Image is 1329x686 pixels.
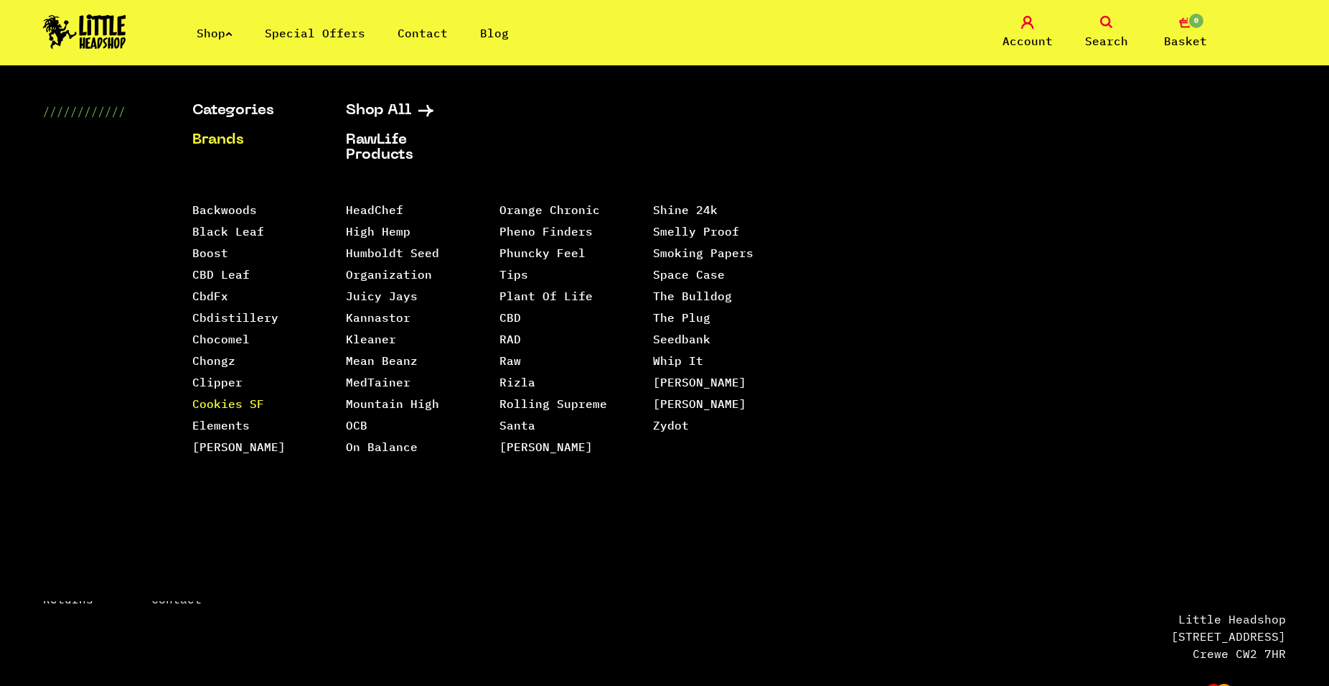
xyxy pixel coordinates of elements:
[192,103,310,119] a: Categories
[192,353,235,368] a: Chongz
[653,267,725,282] a: Space Case
[346,203,403,217] a: HeadChef
[192,397,264,411] a: Cookies SF
[653,289,732,303] a: The Bulldog
[499,246,586,282] a: Phuncky Feel Tips
[994,611,1286,628] li: Little Headshop
[1002,32,1053,50] span: Account
[499,203,600,217] a: Orange Chronic
[192,375,243,389] a: Clipper
[499,224,593,238] a: Pheno Finders
[499,353,521,368] a: Raw
[192,246,228,260] a: Boost
[197,26,233,40] a: Shop
[653,418,689,432] a: Zydot
[346,397,439,411] a: Mountain High
[1085,32,1128,50] span: Search
[43,14,126,49] img: Little Head Shop Logo
[1164,32,1207,50] span: Basket
[346,418,367,432] a: OCB
[994,645,1286,662] li: Crewe CW2 7HR
[192,332,250,346] a: Chocomel
[499,397,607,411] a: Rolling Supreme
[346,246,439,282] a: Humboldt Seed Organization
[192,289,228,303] a: CbdFx
[398,26,448,40] a: Contact
[346,332,396,346] a: Kleaner
[653,353,703,368] a: Whip It
[480,26,509,40] a: Blog
[499,332,521,346] a: RAD
[192,310,278,325] a: Cbdistillery
[653,203,718,217] a: Shine 24k
[653,224,739,238] a: Smelly Proof
[499,418,593,454] a: Santa [PERSON_NAME]
[1188,12,1205,29] span: 0
[653,310,710,346] a: The Plug Seedbank
[994,628,1286,645] li: [STREET_ADDRESS]
[265,26,365,40] a: Special Offers
[1150,16,1221,50] a: 0 Basket
[192,203,257,217] a: Backwoods
[346,353,418,368] a: Mean Beanz
[192,224,264,238] a: Black Leaf
[192,440,286,454] a: [PERSON_NAME]
[192,267,250,282] a: CBD Leaf
[346,289,418,303] a: Juicy Jays
[653,375,746,411] a: [PERSON_NAME] [PERSON_NAME]
[346,224,410,238] a: High Hemp
[346,375,410,389] a: MedTainer
[499,375,535,389] a: Rizla
[346,103,464,119] a: Shop All
[499,289,593,325] a: Plant Of Life CBD
[346,440,418,454] a: On Balance
[653,246,753,260] a: Smoking Papers
[1071,16,1142,50] a: Search
[192,133,310,148] a: Brands
[192,418,250,432] a: Elements
[346,310,410,325] a: Kannastor
[346,133,464,163] a: RawLife Products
